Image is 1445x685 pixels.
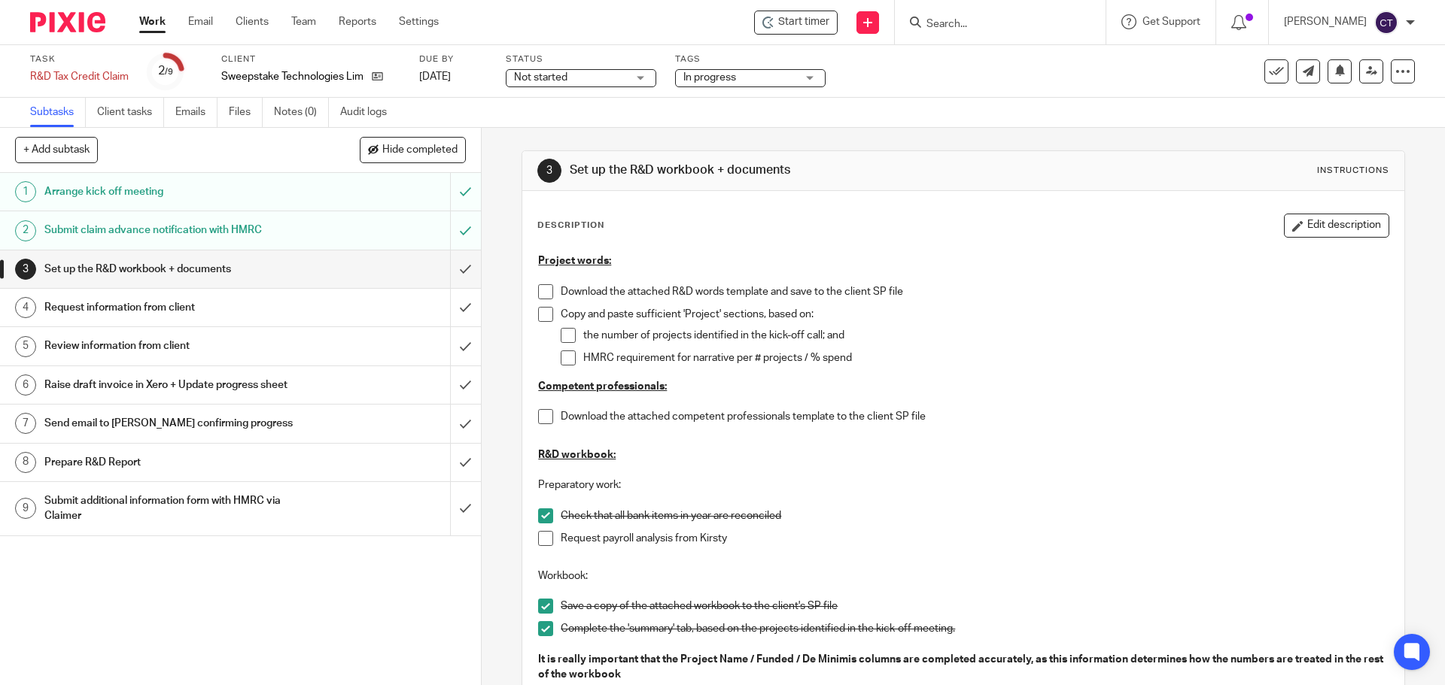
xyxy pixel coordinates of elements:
a: Client tasks [97,98,164,127]
u: Competent professionals: [538,381,667,392]
h1: Request information from client [44,296,305,319]
p: [PERSON_NAME] [1284,14,1367,29]
h1: Arrange kick off meeting [44,180,305,203]
small: /9 [165,68,173,76]
p: Workbook: [538,568,1388,583]
span: Start timer [778,14,829,30]
p: Description [537,220,604,232]
p: Download the attached competent professionals template to the client SP file [561,409,1388,424]
div: 7 [15,413,36,434]
u: R&D workbook: [538,450,616,460]
a: Emails [175,98,218,127]
a: Settings [399,14,439,29]
span: In progress [683,72,736,83]
div: 6 [15,374,36,396]
h1: Submit additional information form with HMRC via Claimer [44,490,305,528]
h1: Set up the R&D workbook + documents [570,162,996,178]
a: Subtasks [30,98,86,127]
div: Sweepstake Technologies Limited - R&D Tax Credit Claim [754,11,838,35]
p: Download the attached R&D words template and save to the client SP file [561,284,1388,299]
p: Save a copy of the attached workbook to the client's SP file [561,599,1388,614]
div: Instructions [1317,165,1389,177]
p: Request payroll analysis from Kirsty [561,531,1388,546]
p: Complete the 'summary' tab, based on the projects identified in the kick-off meeting. [561,621,1388,636]
button: Hide completed [360,137,466,162]
div: R&amp;D Tax Credit Claim [30,69,129,84]
button: + Add subtask [15,137,98,162]
button: Edit description [1284,214,1389,238]
label: Task [30,53,129,65]
a: Team [291,14,316,29]
div: R&D Tax Credit Claim [30,69,129,84]
p: Copy and paste sufficient 'Project' sections, based on: [561,307,1388,322]
label: Client [221,53,400,65]
label: Due by [419,53,487,65]
a: Email [188,14,213,29]
input: Search [925,18,1060,32]
a: Work [139,14,166,29]
div: 3 [15,259,36,280]
div: 5 [15,336,36,357]
div: 8 [15,452,36,473]
div: 2 [15,220,36,241]
label: Status [506,53,656,65]
a: Files [229,98,263,127]
h1: Set up the R&D workbook + documents [44,258,305,280]
span: Get Support [1142,17,1200,27]
span: [DATE] [419,71,451,82]
span: Hide completed [382,144,458,156]
div: 9 [15,498,36,519]
img: svg%3E [1374,11,1398,35]
img: Pixie [30,12,105,32]
h1: Review information from client [44,335,305,357]
p: HMRC requirement for narrative per # projects / % spend [583,350,1388,365]
p: the number of projects identified in the kick-off call; and [583,328,1388,343]
span: Not started [514,72,567,83]
div: 2 [158,62,173,80]
p: Preparatory work: [538,477,1388,493]
p: Check that all bank items in year are reconciled [561,508,1388,523]
p: Sweepstake Technologies Limited [221,69,364,84]
div: 3 [537,159,561,183]
strong: It is really important that the Project Name / Funded / De Minimis columns are completed accurate... [538,654,1386,680]
a: Audit logs [340,98,398,127]
u: Project words: [538,256,611,266]
label: Tags [675,53,826,65]
h1: Prepare R&D Report [44,451,305,474]
h1: Raise draft invoice in Xero + Update progress sheet [44,374,305,396]
h1: Send email to [PERSON_NAME] confirming progress [44,412,305,435]
a: Notes (0) [274,98,329,127]
div: 1 [15,181,36,202]
h1: Submit claim advance notification with HMRC [44,219,305,241]
a: Reports [339,14,376,29]
div: 4 [15,297,36,318]
a: Clients [236,14,269,29]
